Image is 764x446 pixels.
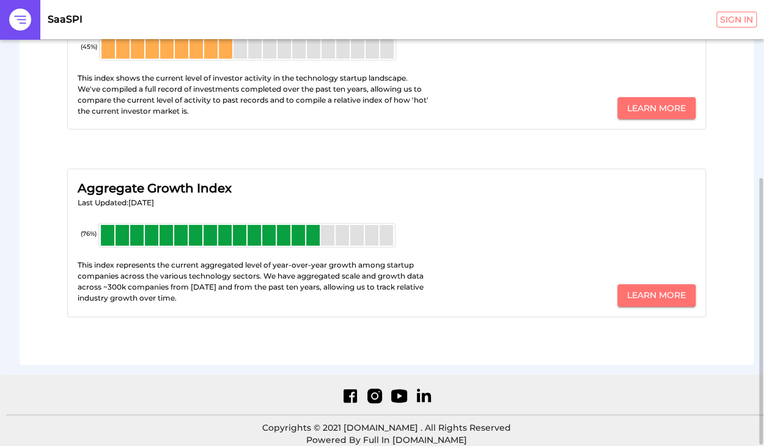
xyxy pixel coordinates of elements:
[78,260,430,304] p: This index represents the current aggregated level of year-over-year growth among startup compani...
[716,12,757,28] button: Sign In
[78,73,430,117] p: This index shows the current level of investor activity in the technology startup landscape. We'v...
[98,223,395,247] div: Current Aggregated Startup Growth Index
[48,13,83,26] h5: SaaSPI
[78,197,696,208] p: Last Updated: [DATE]
[99,36,396,60] div: Current Normalized Investor Activity Index
[81,43,97,51] span: (45%)
[414,387,433,405] img: linkedin.svg
[81,230,97,238] span: (76%)
[627,101,686,116] span: Learn More
[9,9,31,31] img: Menu Button
[78,179,696,197] p: Aggregate Growth Index
[365,387,384,405] img: instagram.svg
[627,288,686,303] span: Learn More
[720,12,753,27] span: Sign In
[390,387,408,405] img: youtube.svg
[341,387,359,405] img: facebook.svg
[617,284,696,307] button: Learn More
[617,97,696,120] button: Learn More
